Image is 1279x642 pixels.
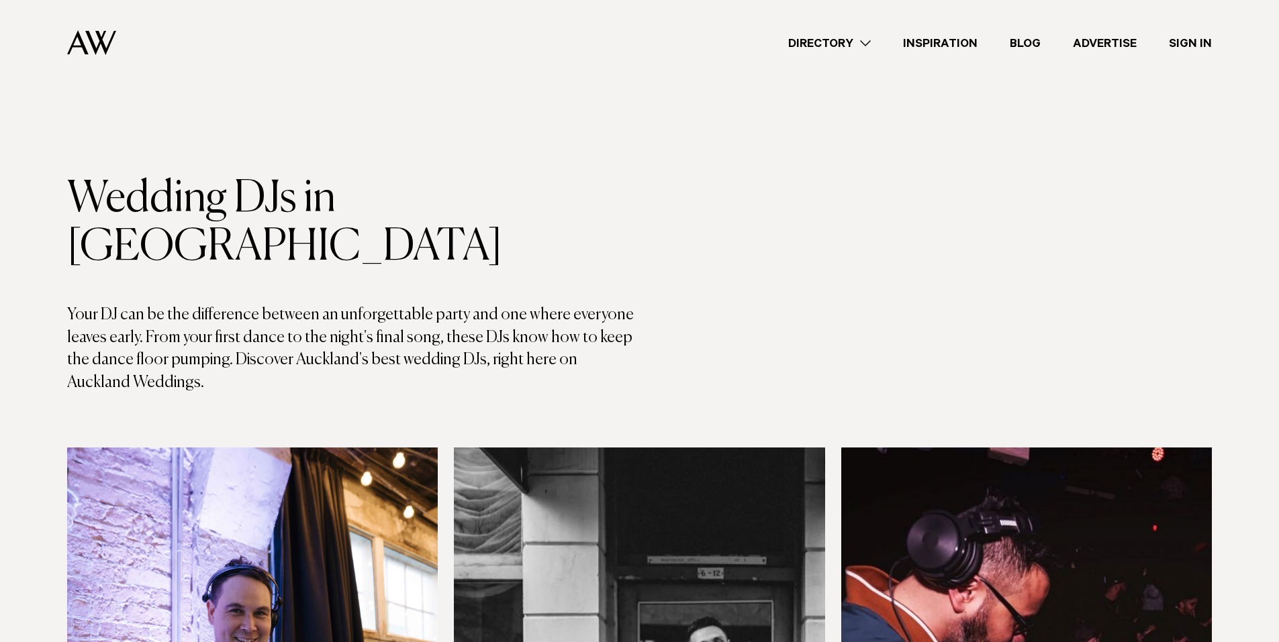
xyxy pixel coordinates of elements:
[772,34,887,52] a: Directory
[1057,34,1153,52] a: Advertise
[67,304,640,394] p: Your DJ can be the difference between an unforgettable party and one where everyone leaves early....
[994,34,1057,52] a: Blog
[1153,34,1228,52] a: Sign In
[67,30,116,55] img: Auckland Weddings Logo
[887,34,994,52] a: Inspiration
[67,175,640,272] h1: Wedding DJs in [GEOGRAPHIC_DATA]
